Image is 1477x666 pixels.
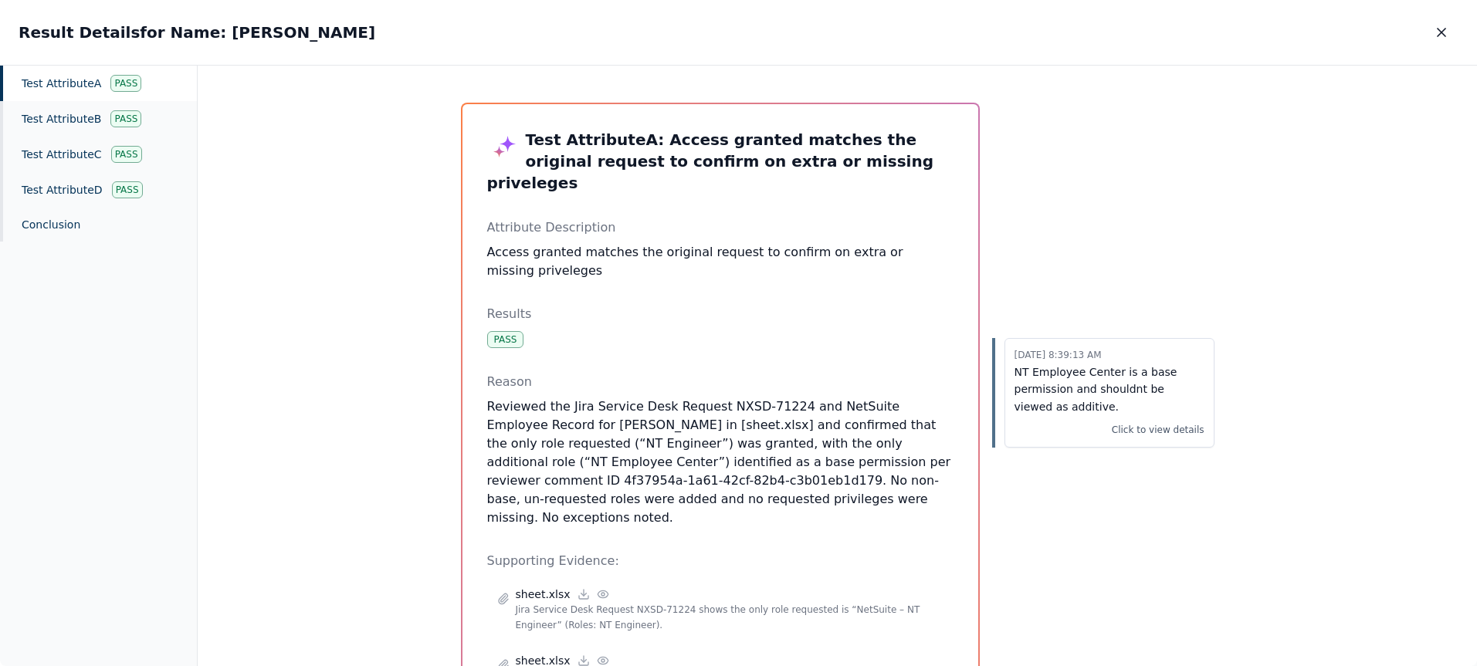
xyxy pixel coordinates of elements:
p: Supporting Evidence: [487,552,954,570]
h3: Test Attribute A : Access granted matches the original request to confirm on extra or missing pri... [487,129,954,194]
h2: Result Details for Name: [PERSON_NAME] [19,22,375,43]
p: Jira Service Desk Request NXSD-71224 shows the only role requested is “NetSuite – NT Engineer” (R... [516,602,943,633]
div: Pass [111,146,142,163]
p: Click to view details [1112,422,1204,438]
div: Pass [112,181,143,198]
p: Attribute Description [487,218,954,237]
p: sheet.xlsx [516,587,571,602]
div: Pass [487,331,524,348]
div: Pass [110,110,141,127]
p: Reviewed the Jira Service Desk Request NXSD-71224 and NetSuite Employee Record for [PERSON_NAME] ... [487,397,954,527]
p: [DATE] 8:39:13 AM [1015,348,1204,363]
p: NT Employee Center is a base permission and shouldnt be viewed as additive. [1015,363,1204,416]
a: Download file [577,587,591,601]
p: Results [487,305,954,323]
p: Reason [487,373,954,391]
div: Pass [110,75,141,92]
p: Access granted matches the original request to confirm on extra or missing priveleges [487,243,954,280]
